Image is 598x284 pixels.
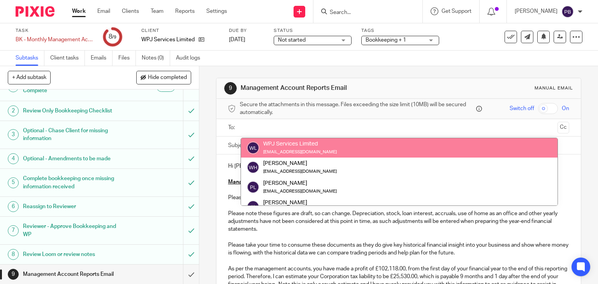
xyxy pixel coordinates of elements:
p: Hi [PERSON_NAME], [228,162,570,170]
a: Settings [206,7,227,15]
a: Work [72,7,86,15]
small: [EMAIL_ADDRESS][DOMAIN_NAME] [263,150,337,154]
span: On [562,105,569,112]
a: Emails [91,51,113,66]
button: Hide completed [136,71,191,84]
div: 9 [224,82,237,95]
div: WPJ Services Limited [263,140,337,148]
small: [EMAIL_ADDRESS][DOMAIN_NAME] [263,189,337,193]
h1: Reviewer - Approve Bookkeeping and WP [23,221,125,240]
span: Not started [278,37,306,43]
h1: Optional - Chase Client for missing information [23,125,125,145]
div: BK - Monthly Management Accounts REVIEW ONLY [16,36,93,44]
h1: Review Only Bookkeeping Checklist [23,105,125,117]
a: Notes (0) [142,51,170,66]
span: Get Support [441,9,471,14]
h1: Reassign to Reviewer [23,201,125,212]
div: 2 [8,105,19,116]
div: [PERSON_NAME] [263,160,337,167]
a: Email [97,7,110,15]
h1: Optional - Amendments to be made [23,153,125,165]
div: 7 [8,225,19,236]
div: 6 [8,201,19,212]
label: Due by [229,28,264,34]
p: Please find attached the management accounts for [DATE]. [228,194,570,202]
label: Subject: [228,142,248,149]
span: Hide completed [148,75,187,81]
label: Tags [361,28,439,34]
a: Audit logs [176,51,206,66]
input: Search [329,9,399,16]
img: svg%3E [247,181,259,193]
div: [PERSON_NAME] [263,199,337,207]
a: Subtasks [16,51,44,66]
p: WPJ Services Limited [141,36,195,44]
a: Reports [175,7,195,15]
label: To: [228,124,237,131]
small: [EMAIL_ADDRESS][DOMAIN_NAME] [263,169,337,174]
div: 4 [8,153,19,164]
div: 9 [8,269,19,280]
div: 8 [109,32,116,41]
img: svg%3E [247,161,259,174]
a: Clients [122,7,139,15]
span: Switch off [510,105,534,112]
div: 8 [8,249,19,260]
h1: Review Loom or review notes [23,249,125,260]
button: + Add subtask [8,71,51,84]
label: Status [274,28,352,34]
h1: Management Account Reports Email [23,268,125,280]
div: Manual email [535,85,573,91]
img: svg%3E [247,142,259,154]
button: Cc [558,122,569,133]
span: Secure the attachments in this message. Files exceeding the size limit (10MB) will be secured aut... [240,101,475,117]
h1: Complete bookkeeping once missing information received [23,173,125,193]
a: Team [151,7,164,15]
img: svg%3E [561,5,574,18]
div: 5 [8,177,19,188]
a: Files [118,51,136,66]
div: 3 [8,129,19,140]
label: Task [16,28,93,34]
span: [DATE] [229,37,245,42]
img: Pixie [16,6,55,17]
label: Client [141,28,219,34]
a: Client tasks [50,51,85,66]
span: Bookkeeping + 1 [366,37,406,43]
img: svg%3E [247,200,259,213]
p: [PERSON_NAME] [515,7,558,15]
small: /9 [112,35,116,39]
h1: Management Account Reports Email [241,84,415,92]
u: Management accounts reports for - WPJ Services Limited [228,179,379,185]
div: [PERSON_NAME] [263,179,337,187]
